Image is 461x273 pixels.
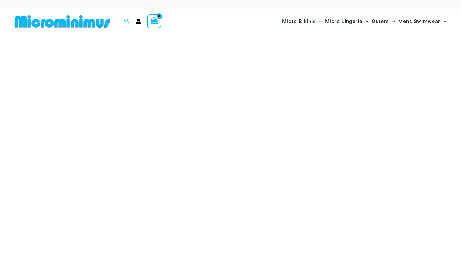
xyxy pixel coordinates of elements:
a: OutersMenu ToggleMenu Toggle [370,12,397,31]
span: Outers [372,14,389,29]
span: Menu Toggle [440,14,446,29]
a: Micro LingerieMenu ToggleMenu Toggle [324,12,370,31]
span: Menu Toggle [389,14,395,29]
a: Mens SwimwearMenu ToggleMenu Toggle [397,12,448,31]
span: Mens Swimwear [398,14,440,29]
span: Menu Toggle [316,14,322,29]
nav: Site Navigation [280,11,449,32]
a: Search icon link [124,18,129,25]
span: Micro Lingerie [325,14,362,29]
img: MM SHOP LOGO FLAT [12,15,112,28]
a: Micro BikinisMenu ToggleMenu Toggle [281,12,324,31]
span: Menu Toggle [362,14,368,29]
a: Account icon link [136,19,141,24]
a: View Shopping Cart, empty [147,14,161,28]
span: Micro Bikinis [282,14,316,29]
